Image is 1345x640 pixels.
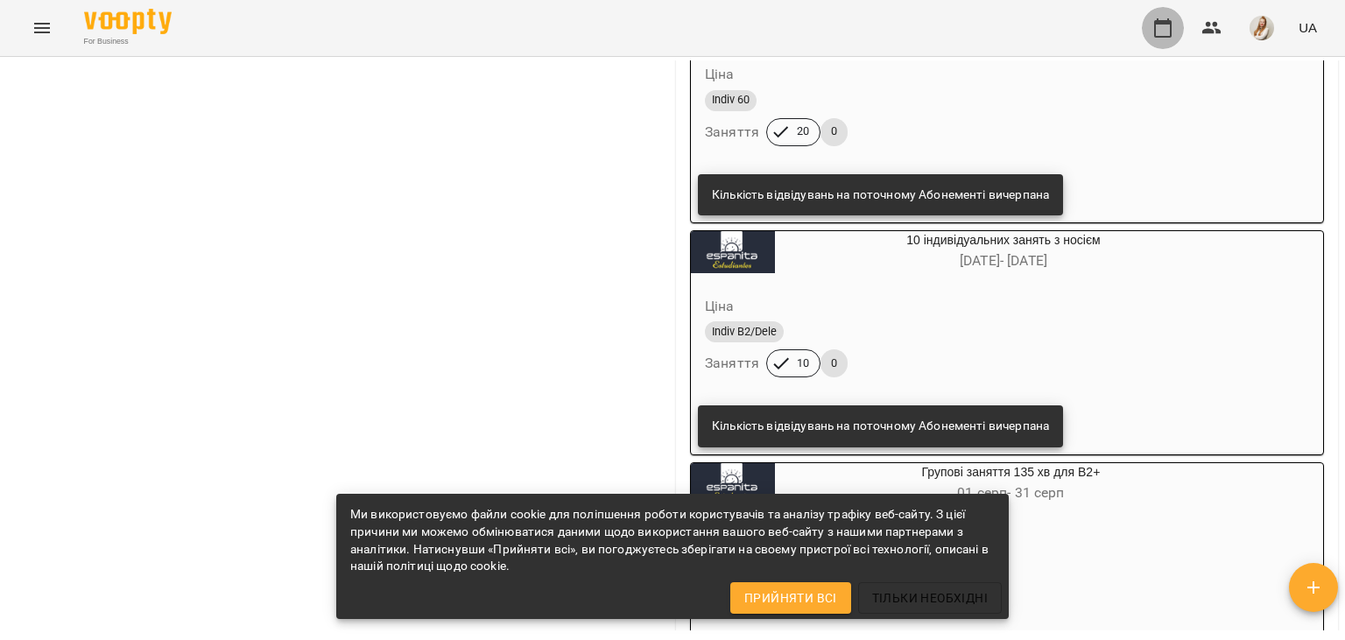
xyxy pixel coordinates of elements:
[820,355,848,371] span: 0
[957,484,1064,501] span: 01 серп - 31 серп
[775,231,1232,273] div: 10 індивідуальних занять з носієм
[84,36,172,47] span: For Business
[691,231,775,273] div: 10 індивідуальних занять з носієм
[712,411,1049,442] div: Кількість відвідувань на поточному Абонементі вичерпана
[691,463,775,505] div: Групові заняття 135 хв для В2+
[1299,18,1317,37] span: UA
[705,62,735,87] h6: Ціна
[820,123,848,139] span: 0
[872,587,988,608] span: Тільки необхідні
[691,231,1232,398] button: 10 індивідуальних занять з носієм[DATE]- [DATE]ЦінаIndiv B2/DeleЗаняття100
[705,294,735,319] h6: Ціна
[705,324,784,340] span: Indiv B2/Dele
[744,587,837,608] span: Прийняти всі
[775,463,1247,505] div: Групові заняття 135 хв для В2+
[705,351,759,376] h6: Заняття
[84,9,172,34] img: Voopty Logo
[786,123,820,139] span: 20
[960,252,1047,269] span: [DATE] - [DATE]
[1292,11,1324,44] button: UA
[858,582,1002,614] button: Тільки необхідні
[705,92,757,108] span: Indiv 60
[691,463,1247,630] button: Групові заняття 135 хв для В2+01 серп- 31 серпЦінаGroup 135 (B2+ sub)Заняття2
[730,582,851,614] button: Прийняти всі
[350,499,995,582] div: Ми використовуємо файли cookie для поліпшення роботи користувачів та аналізу трафіку веб-сайту. З...
[21,7,63,49] button: Menu
[1250,16,1274,40] img: db46d55e6fdf8c79d257263fe8ff9f52.jpeg
[786,355,820,371] span: 10
[705,120,759,144] h6: Заняття
[712,179,1049,211] div: Кількість відвідувань на поточному Абонементі вичерпана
